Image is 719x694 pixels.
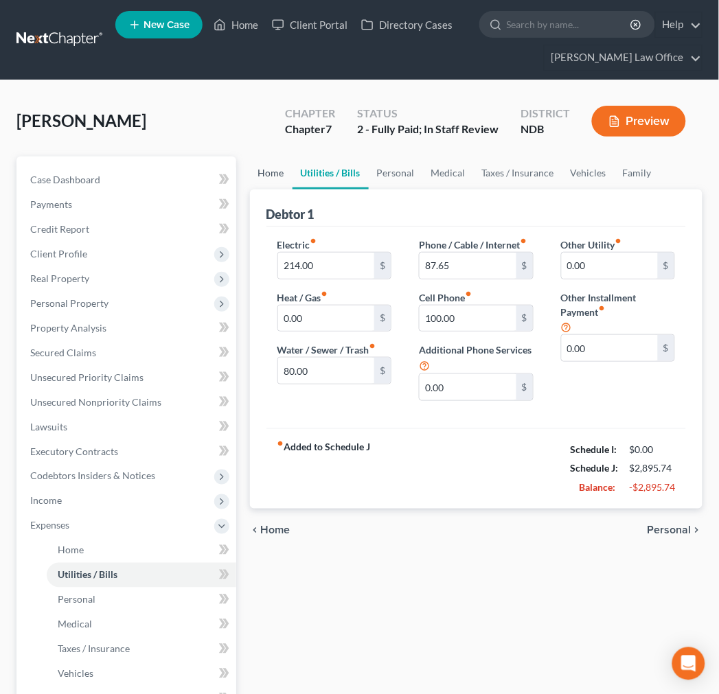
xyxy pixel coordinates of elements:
input: -- [562,335,658,361]
span: [PERSON_NAME] [16,111,146,130]
i: fiber_manual_record [520,238,527,244]
span: New Case [144,20,190,30]
label: Electric [277,238,317,252]
span: Personal [648,525,692,536]
i: fiber_manual_record [369,343,376,349]
button: Personal chevron_right [648,525,703,536]
div: $ [516,253,533,279]
i: fiber_manual_record [310,238,317,244]
a: Unsecured Priority Claims [19,365,236,390]
a: Lawsuits [19,415,236,439]
a: Vehicles [562,157,615,189]
span: Executory Contracts [30,446,118,457]
input: -- [420,374,516,400]
div: Debtor 1 [266,206,315,222]
a: Personal [369,157,423,189]
span: Expenses [30,520,69,531]
div: Chapter [285,106,335,122]
span: Real Property [30,273,89,284]
span: Property Analysis [30,322,106,334]
input: -- [278,253,374,279]
div: $ [658,253,674,279]
a: Property Analysis [19,316,236,340]
a: Help [656,12,702,37]
span: Personal [58,594,95,605]
a: Taxes / Insurance [47,637,236,662]
span: Unsecured Nonpriority Claims [30,396,161,408]
div: $ [658,335,674,361]
a: Home [47,538,236,563]
label: Phone / Cable / Internet [419,238,527,252]
span: Vehicles [58,668,93,680]
i: fiber_manual_record [277,440,284,447]
div: $ [374,305,391,332]
span: Medical [58,618,92,630]
a: Home [207,12,265,37]
a: Utilities / Bills [47,563,236,588]
span: Taxes / Insurance [58,643,130,655]
strong: Added to Schedule J [277,440,371,498]
span: 7 [326,122,332,135]
strong: Schedule I: [571,443,617,455]
a: [PERSON_NAME] Law Office [545,45,702,70]
span: Credit Report [30,223,89,235]
i: fiber_manual_record [321,290,328,297]
label: Other Installment Payment [561,290,675,319]
span: Home [261,525,290,536]
div: -$2,895.74 [630,481,675,495]
label: Other Utility [561,238,622,252]
span: Codebtors Insiders & Notices [30,470,155,482]
div: NDB [521,122,570,137]
input: -- [278,305,374,332]
div: Chapter [285,122,335,137]
span: Income [30,495,62,507]
div: $ [516,305,533,332]
input: Search by name... [507,12,632,37]
span: Personal Property [30,297,109,309]
a: Taxes / Insurance [474,157,562,189]
a: Utilities / Bills [293,157,369,189]
i: fiber_manual_record [615,238,622,244]
a: Directory Cases [354,12,459,37]
span: Lawsuits [30,421,67,432]
div: $ [374,253,391,279]
a: Personal [47,588,236,612]
a: Home [250,157,293,189]
span: Home [58,544,84,556]
a: Family [615,157,660,189]
div: $0.00 [630,443,675,456]
span: Payments [30,198,72,210]
a: Secured Claims [19,340,236,365]
span: Utilities / Bills [58,569,117,581]
i: chevron_right [692,525,703,536]
div: 2 - Fully Paid; In Staff Review [357,122,499,137]
div: $2,895.74 [630,462,675,476]
div: $ [374,358,391,384]
input: -- [562,253,658,279]
strong: Schedule J: [571,463,619,474]
span: Case Dashboard [30,174,100,185]
a: Executory Contracts [19,439,236,464]
i: chevron_left [250,525,261,536]
i: fiber_manual_record [599,305,606,312]
label: Water / Sewer / Trash [277,343,376,357]
a: Medical [423,157,474,189]
i: fiber_manual_record [465,290,472,297]
label: Additional Phone Services [419,343,533,373]
div: District [521,106,570,122]
a: Credit Report [19,217,236,242]
input: -- [278,358,374,384]
a: Vehicles [47,662,236,686]
input: -- [420,253,516,279]
a: Client Portal [265,12,354,37]
a: Payments [19,192,236,217]
a: Unsecured Nonpriority Claims [19,390,236,415]
label: Heat / Gas [277,290,328,305]
label: Cell Phone [419,290,472,305]
input: -- [420,305,516,332]
a: Medical [47,612,236,637]
span: Secured Claims [30,347,96,358]
button: Preview [592,106,686,137]
button: chevron_left Home [250,525,290,536]
strong: Balance: [580,482,616,494]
